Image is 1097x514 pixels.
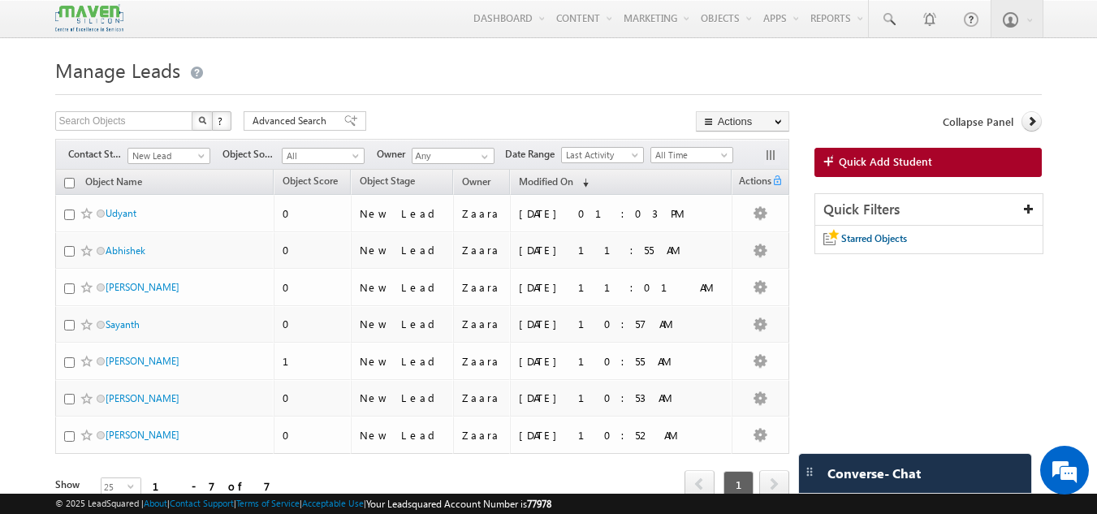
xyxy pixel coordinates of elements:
[759,472,789,498] a: next
[562,148,639,162] span: Last Activity
[127,148,210,164] a: New Lead
[360,317,446,331] div: New Lead
[473,149,493,165] a: Show All Items
[283,175,338,187] span: Object Score
[519,428,724,443] div: [DATE] 10:52 AM
[943,114,1013,129] span: Collapse Panel
[360,391,446,405] div: New Lead
[841,232,907,244] span: Starred Objects
[144,498,167,508] a: About
[519,280,724,295] div: [DATE] 11:01 AM
[462,243,503,257] div: Zaara
[360,175,415,187] span: Object Stage
[685,472,715,498] a: prev
[527,498,551,510] span: 77978
[77,173,150,194] a: Object Name
[519,354,724,369] div: [DATE] 10:55 AM
[723,471,754,499] span: 1
[360,280,446,295] div: New Lead
[283,391,343,405] div: 0
[153,477,270,495] div: 1 - 7 of 7
[127,482,140,490] span: select
[519,243,724,257] div: [DATE] 11:55 AM
[814,148,1043,177] a: Quick Add Student
[68,147,127,162] span: Contact Stage
[561,147,644,163] a: Last Activity
[283,149,360,163] span: All
[377,147,412,162] span: Owner
[685,470,715,498] span: prev
[274,172,346,193] a: Object Score
[650,147,733,163] a: All Time
[283,317,343,331] div: 0
[170,498,234,508] a: Contact Support
[505,147,561,162] span: Date Range
[803,465,816,478] img: carter-drag
[815,194,1043,226] div: Quick Filters
[519,206,724,221] div: [DATE] 01:03 PM
[106,429,179,441] a: [PERSON_NAME]
[283,206,343,221] div: 0
[352,172,423,193] a: Object Stage
[101,478,127,496] span: 25
[106,392,179,404] a: [PERSON_NAME]
[106,244,145,257] a: Abhishek
[283,280,343,295] div: 0
[236,498,300,508] a: Terms of Service
[302,498,364,508] a: Acceptable Use
[360,243,446,257] div: New Lead
[511,172,597,193] a: Modified On (sorted descending)
[106,281,179,293] a: [PERSON_NAME]
[218,114,225,127] span: ?
[651,148,728,162] span: All Time
[759,470,789,498] span: next
[55,57,180,83] span: Manage Leads
[519,317,724,331] div: [DATE] 10:57 AM
[55,477,88,492] div: Show
[282,148,365,164] a: All
[519,175,573,188] span: Modified On
[412,148,495,164] input: Type to Search
[128,149,205,163] span: New Lead
[283,428,343,443] div: 0
[732,172,771,193] span: Actions
[283,243,343,257] div: 0
[462,206,503,221] div: Zaara
[696,111,789,132] button: Actions
[55,496,551,512] span: © 2025 LeadSquared | | | | |
[55,4,123,32] img: Custom Logo
[222,147,282,162] span: Object Source
[360,206,446,221] div: New Lead
[198,116,206,124] img: Search
[462,317,503,331] div: Zaara
[462,391,503,405] div: Zaara
[64,178,75,188] input: Check all records
[366,498,551,510] span: Your Leadsquared Account Number is
[519,391,724,405] div: [DATE] 10:53 AM
[462,280,503,295] div: Zaara
[283,354,343,369] div: 1
[212,111,231,131] button: ?
[253,114,331,128] span: Advanced Search
[462,428,503,443] div: Zaara
[462,354,503,369] div: Zaara
[360,428,446,443] div: New Lead
[106,207,136,219] a: Udyant
[576,176,589,189] span: (sorted descending)
[462,175,490,188] span: Owner
[106,355,179,367] a: [PERSON_NAME]
[360,354,446,369] div: New Lead
[827,466,921,481] span: Converse - Chat
[839,154,932,169] span: Quick Add Student
[106,318,140,330] a: Sayanth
